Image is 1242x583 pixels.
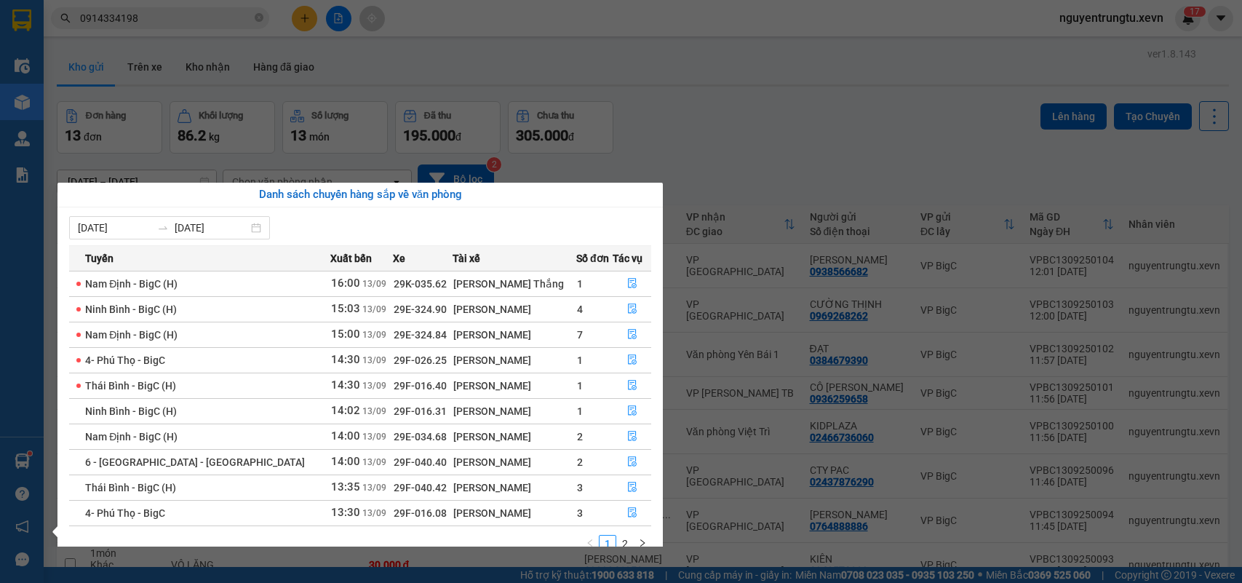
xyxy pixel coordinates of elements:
[613,323,650,346] button: file-done
[577,354,583,366] span: 1
[577,405,583,417] span: 1
[577,380,583,392] span: 1
[331,353,360,366] span: 14:30
[85,405,177,417] span: Ninh Bình - BigC (H)
[576,250,609,266] span: Số đơn
[331,378,360,392] span: 14:30
[613,476,650,499] button: file-done
[85,482,176,493] span: Thái Bình - BigC (H)
[394,405,447,417] span: 29F-016.31
[634,535,651,552] button: right
[627,405,637,417] span: file-done
[85,304,177,315] span: Ninh Bình - BigC (H)
[453,454,576,470] div: [PERSON_NAME]
[453,480,576,496] div: [PERSON_NAME]
[69,186,651,204] div: Danh sách chuyến hàng sắp về văn phòng
[331,506,360,519] span: 13:30
[331,404,360,417] span: 14:02
[85,431,178,443] span: Nam Định - BigC (H)
[331,277,360,290] span: 16:00
[613,298,650,321] button: file-done
[394,431,447,443] span: 29E-034.68
[453,276,576,292] div: [PERSON_NAME] Thắng
[581,535,599,552] li: Previous Page
[85,250,114,266] span: Tuyến
[331,429,360,443] span: 14:00
[175,220,248,236] input: Đến ngày
[394,329,447,341] span: 29E-324.84
[394,278,447,290] span: 29K-035.62
[157,222,169,234] span: swap-right
[453,505,576,521] div: [PERSON_NAME]
[627,304,637,315] span: file-done
[613,374,650,397] button: file-done
[613,400,650,423] button: file-done
[394,482,447,493] span: 29F-040.42
[577,329,583,341] span: 7
[627,431,637,443] span: file-done
[453,327,576,343] div: [PERSON_NAME]
[453,250,480,266] span: Tài xế
[331,480,360,493] span: 13:35
[453,301,576,317] div: [PERSON_NAME]
[362,330,386,340] span: 13/09
[613,349,650,372] button: file-done
[85,354,165,366] span: 4- Phú Thọ - BigC
[453,429,576,445] div: [PERSON_NAME]
[453,352,576,368] div: [PERSON_NAME]
[577,431,583,443] span: 2
[394,456,447,468] span: 29F-040.40
[362,432,386,442] span: 13/09
[85,507,165,519] span: 4- Phú Thọ - BigC
[331,328,360,341] span: 15:00
[577,304,583,315] span: 4
[362,279,386,289] span: 13/09
[577,456,583,468] span: 2
[157,222,169,234] span: to
[85,329,178,341] span: Nam Định - BigC (H)
[577,278,583,290] span: 1
[586,539,594,547] span: left
[362,483,386,493] span: 13/09
[362,508,386,518] span: 13/09
[627,456,637,468] span: file-done
[627,380,637,392] span: file-done
[613,451,650,474] button: file-done
[638,539,647,547] span: right
[394,380,447,392] span: 29F-016.40
[453,378,576,394] div: [PERSON_NAME]
[362,355,386,365] span: 13/09
[627,278,637,290] span: file-done
[331,455,360,468] span: 14:00
[627,354,637,366] span: file-done
[613,272,650,296] button: file-done
[613,425,650,448] button: file-done
[85,456,305,468] span: 6 - [GEOGRAPHIC_DATA] - [GEOGRAPHIC_DATA]
[613,501,650,525] button: file-done
[617,536,633,552] a: 2
[330,250,372,266] span: Xuất bến
[453,403,576,419] div: [PERSON_NAME]
[394,354,447,366] span: 29F-026.25
[362,304,386,314] span: 13/09
[577,507,583,519] span: 3
[581,535,599,552] button: left
[85,278,178,290] span: Nam Định - BigC (H)
[394,507,447,519] span: 29F-016.08
[393,250,405,266] span: Xe
[577,482,583,493] span: 3
[627,507,637,519] span: file-done
[394,304,447,315] span: 29E-324.90
[613,250,642,266] span: Tác vụ
[331,302,360,315] span: 15:03
[616,535,634,552] li: 2
[362,406,386,416] span: 13/09
[627,329,637,341] span: file-done
[634,535,651,552] li: Next Page
[362,457,386,467] span: 13/09
[362,381,386,391] span: 13/09
[78,220,151,236] input: Từ ngày
[600,536,616,552] a: 1
[85,380,176,392] span: Thái Bình - BigC (H)
[599,535,616,552] li: 1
